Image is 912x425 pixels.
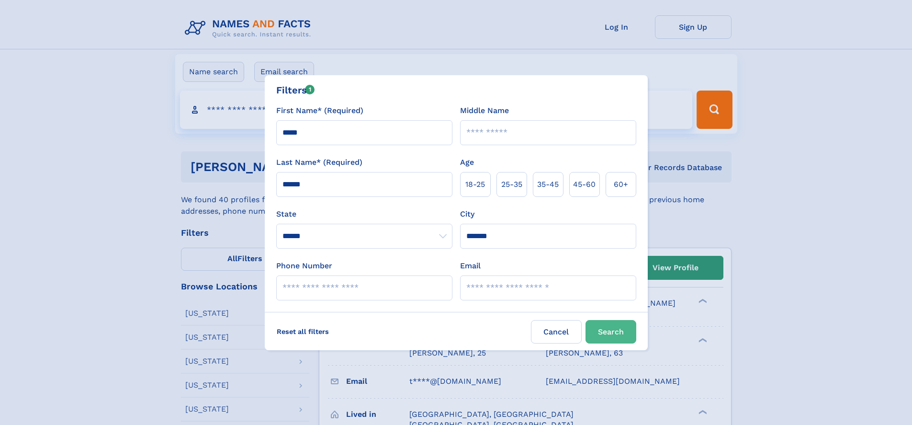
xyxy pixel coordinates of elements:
label: Cancel [531,320,582,344]
button: Search [585,320,636,344]
label: Middle Name [460,105,509,116]
div: Filters [276,83,315,97]
label: State [276,208,452,220]
label: Last Name* (Required) [276,157,362,168]
span: 35‑45 [537,179,559,190]
label: Phone Number [276,260,332,272]
span: 60+ [614,179,628,190]
label: Reset all filters [270,320,335,343]
span: 25‑35 [501,179,522,190]
span: 18‑25 [465,179,485,190]
label: Email [460,260,481,272]
span: 45‑60 [573,179,596,190]
label: Age [460,157,474,168]
label: First Name* (Required) [276,105,363,116]
label: City [460,208,474,220]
